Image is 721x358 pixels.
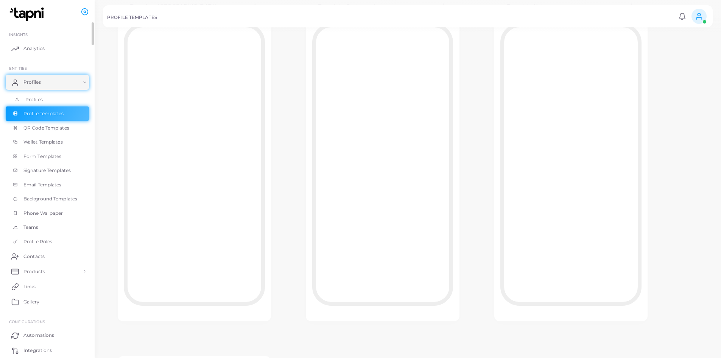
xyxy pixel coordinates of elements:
[23,167,71,174] span: Signature Templates
[6,121,89,135] a: QR Code Templates
[9,66,27,70] span: ENTITIES
[23,210,63,217] span: Phone Wallpaper
[23,153,62,160] span: Form Templates
[23,268,45,275] span: Products
[6,163,89,178] a: Signature Templates
[23,238,52,245] span: Profile Roles
[23,45,45,52] span: Analytics
[6,249,89,264] a: Contacts
[6,206,89,220] a: Phone Wallpaper
[9,319,45,324] span: Configurations
[23,79,41,86] span: Profiles
[107,15,157,20] h5: PROFILE TEMPLATES
[6,279,89,294] a: Links
[6,343,89,358] a: Integrations
[23,299,39,305] span: Gallery
[6,192,89,206] a: Background Templates
[23,195,77,202] span: Background Templates
[7,7,49,21] img: logo
[6,149,89,164] a: Form Templates
[6,234,89,249] a: Profile Roles
[23,181,62,188] span: Email Templates
[23,110,64,117] span: Profile Templates
[6,220,89,234] a: Teams
[6,75,89,90] a: Profiles
[6,41,89,56] a: Analytics
[23,283,36,290] span: Links
[6,178,89,192] a: Email Templates
[6,106,89,121] a: Profile Templates
[9,32,28,37] span: INSIGHTS
[6,264,89,279] a: Products
[6,92,89,107] a: Profiles
[23,332,54,339] span: Automations
[23,139,63,145] span: Wallet Templates
[6,294,89,309] a: Gallery
[23,253,45,260] span: Contacts
[6,135,89,149] a: Wallet Templates
[23,125,69,131] span: QR Code Templates
[25,96,43,103] span: Profiles
[6,328,89,343] a: Automations
[23,347,52,354] span: Integrations
[23,224,39,231] span: Teams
